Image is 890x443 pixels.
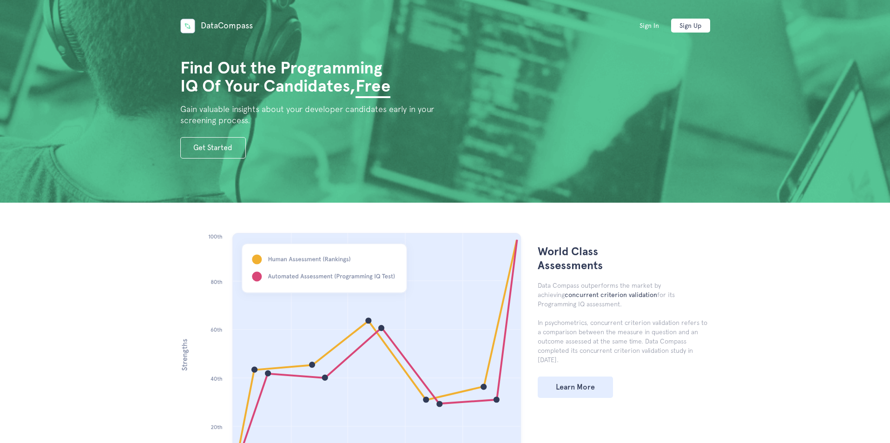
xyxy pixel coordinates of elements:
p: Data Compass outperforms the market by achieving for its Programming IQ assessment. [538,281,710,309]
span: concurrent criterion validation [565,291,657,298]
h1: Find Out the Programming IQ Of Your Candidates, [180,59,403,95]
h3: World Class Assessments [538,245,621,272]
a: DataCompass [180,20,253,30]
h2: Gain valuable insights about your developer candidates early in your screening process. [180,104,445,126]
a: Sign In [630,19,669,33]
a: Get Started [180,137,246,159]
a: Sign Up [671,19,710,33]
p: In psychometrics, concurrent criterion validation refers to a comparison between the measure in q... [538,318,710,364]
span: Free [356,76,390,98]
a: Learn More [538,377,613,398]
img: Data Compass [180,19,195,33]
